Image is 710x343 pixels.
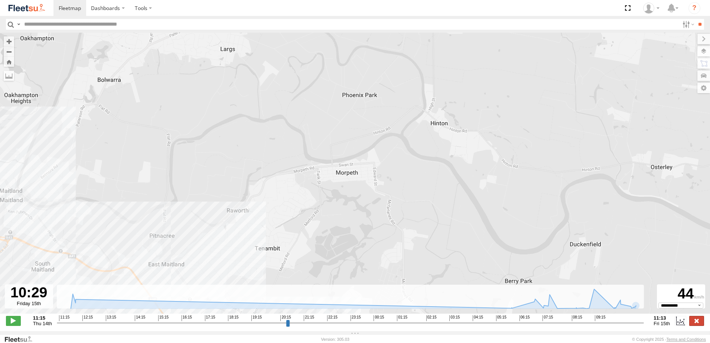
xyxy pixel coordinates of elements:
a: Terms and Conditions [667,337,706,342]
span: 11:15 [59,315,69,321]
label: Map Settings [697,83,710,93]
span: 14:15 [135,315,145,321]
span: 17:15 [205,315,215,321]
button: Zoom out [4,46,14,57]
label: Search Filter Options [680,19,696,30]
span: 19:15 [251,315,262,321]
span: Thu 14th Aug 2025 [33,321,52,326]
span: 12:15 [82,315,93,321]
span: 20:15 [280,315,291,321]
div: Matt Curtis [641,3,662,14]
strong: 11:15 [33,315,52,321]
span: 21:15 [304,315,314,321]
span: 09:15 [595,315,605,321]
i: ? [688,2,700,14]
span: 23:15 [351,315,361,321]
button: Zoom Home [4,57,14,67]
span: 01:15 [397,315,407,321]
div: Version: 305.03 [321,337,349,342]
span: 07:15 [543,315,553,321]
span: 08:15 [572,315,582,321]
span: 03:15 [449,315,460,321]
span: 05:15 [496,315,507,321]
label: Search Query [16,19,22,30]
button: Zoom in [4,36,14,46]
label: Measure [4,71,14,81]
span: 16:15 [182,315,192,321]
a: Visit our Website [4,336,38,343]
img: fleetsu-logo-horizontal.svg [7,3,46,13]
span: 00:15 [374,315,384,321]
label: Play/Stop [6,316,21,326]
span: 02:15 [426,315,437,321]
span: 06:15 [520,315,530,321]
div: 44 [658,285,704,303]
strong: 11:13 [654,315,670,321]
span: 13:15 [106,315,116,321]
span: 22:15 [327,315,338,321]
div: © Copyright 2025 - [632,337,706,342]
span: 15:15 [158,315,169,321]
span: Fri 15th Aug 2025 [654,321,670,326]
span: 04:15 [473,315,483,321]
label: Close [689,316,704,326]
span: 18:15 [228,315,238,321]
